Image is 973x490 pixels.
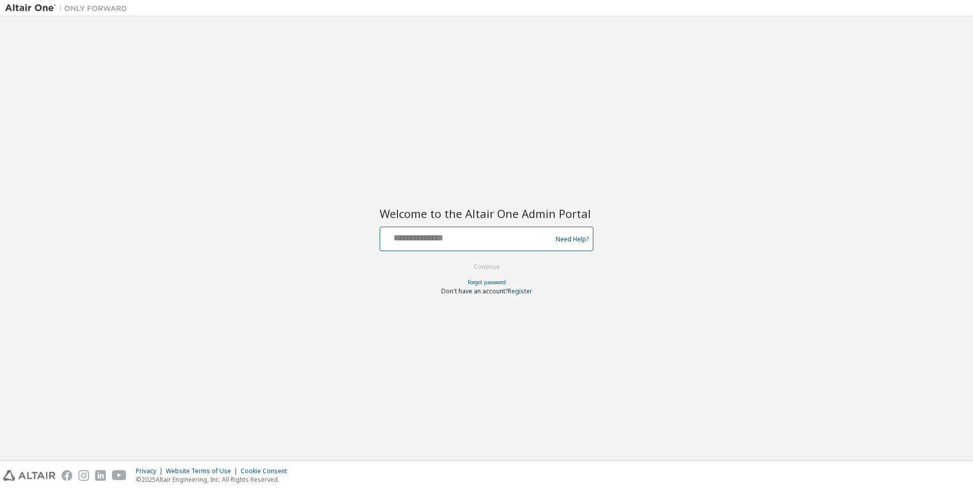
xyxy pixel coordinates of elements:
div: Cookie Consent [241,467,293,475]
div: Website Terms of Use [166,467,241,475]
div: Privacy [136,467,166,475]
img: instagram.svg [78,470,89,481]
a: Forgot password [468,279,506,286]
span: Don't have an account? [441,287,508,295]
img: Altair One [5,3,132,13]
img: facebook.svg [62,470,72,481]
img: altair_logo.svg [3,470,55,481]
h2: Welcome to the Altair One Admin Portal [380,206,593,221]
a: Register [508,287,532,295]
p: © 2025 Altair Engineering, Inc. All Rights Reserved. [136,475,293,484]
img: linkedin.svg [95,470,106,481]
img: youtube.svg [112,470,127,481]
